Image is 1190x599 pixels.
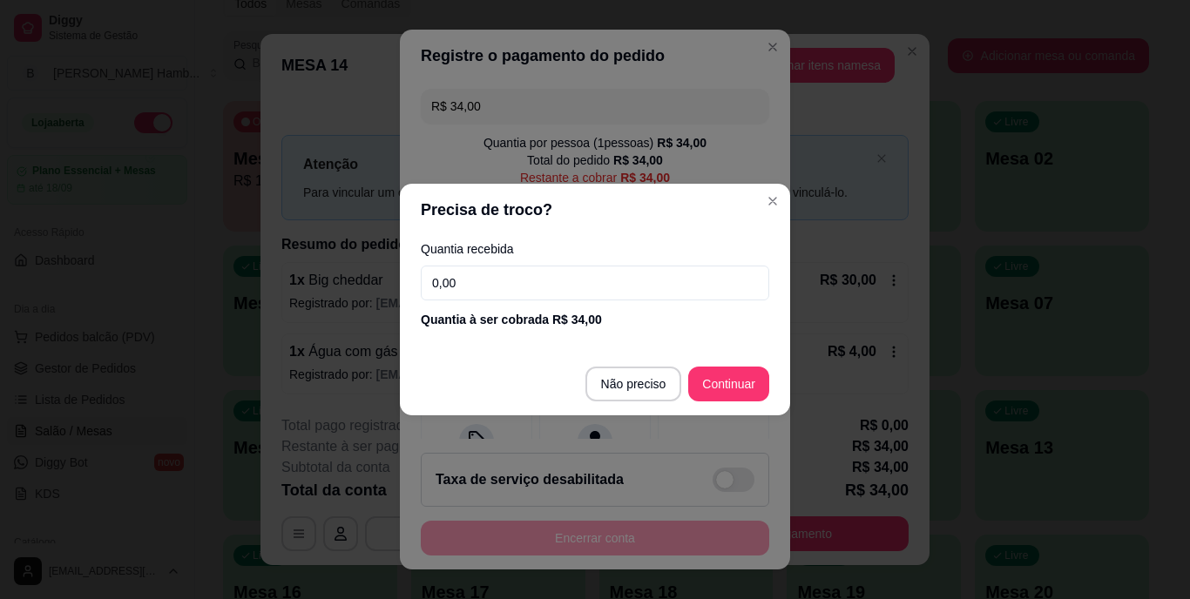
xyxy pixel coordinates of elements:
[421,243,769,255] label: Quantia recebida
[688,367,769,401] button: Continuar
[400,184,790,236] header: Precisa de troco?
[585,367,682,401] button: Não preciso
[421,311,769,328] div: Quantia à ser cobrada R$ 34,00
[759,187,787,215] button: Close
